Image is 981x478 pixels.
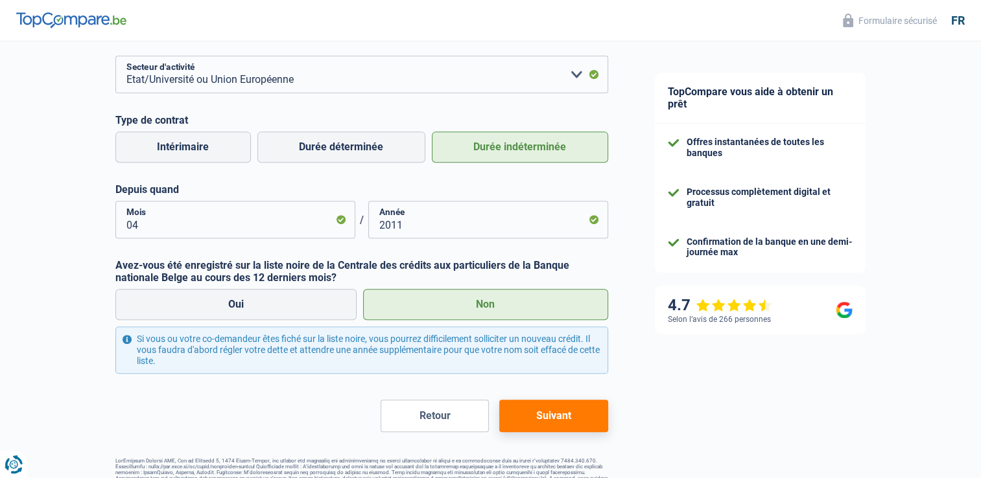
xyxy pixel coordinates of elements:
[115,259,608,284] label: Avez-vous été enregistré sur la liste noire de la Centrale des crédits aux particuliers de la Ban...
[16,12,126,28] img: TopCompare Logo
[655,73,866,124] div: TopCompare vous aide à obtenir un prêt
[115,114,608,126] label: Type de contrat
[257,131,425,163] label: Durée déterminée
[115,183,608,196] label: Depuis quand
[687,187,853,209] div: Processus complètement digital et gratuit
[432,131,608,163] label: Durée indéterminée
[687,236,853,258] div: Confirmation de la banque en une demi-journée max
[835,10,945,31] button: Formulaire sécurisé
[668,315,771,324] div: Selon l’avis de 266 personnes
[499,400,608,432] button: Suivant
[115,131,251,163] label: Intérimaire
[368,201,608,238] input: AAAA
[115,326,608,373] div: Si vous ou votre co-demandeur êtes fiché sur la liste noire, vous pourrez difficilement sollicite...
[115,289,357,320] label: Oui
[381,400,489,432] button: Retour
[668,296,772,315] div: 4.7
[363,289,608,320] label: Non
[115,201,355,238] input: MM
[951,14,965,28] div: fr
[687,137,853,159] div: Offres instantanées de toutes les banques
[355,214,368,226] span: /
